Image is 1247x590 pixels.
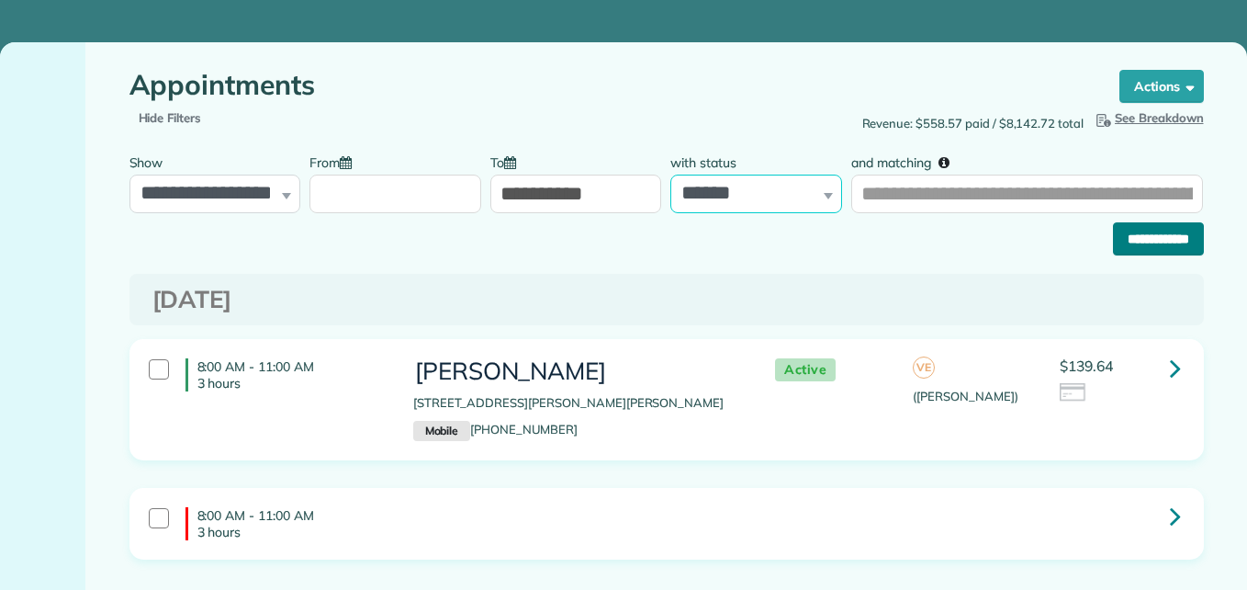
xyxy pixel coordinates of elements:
[129,70,1084,100] h1: Appointments
[1060,383,1087,403] img: icon_credit_card_neutral-3d9a980bd25ce6dbb0f2033d7200983694762465c175678fcbc2d8f4bc43548e.png
[490,144,525,178] label: To
[413,394,738,413] p: [STREET_ADDRESS][PERSON_NAME][PERSON_NAME]
[913,389,1017,403] span: ([PERSON_NAME])
[413,358,738,385] h3: [PERSON_NAME]
[197,524,386,540] p: 3 hours
[413,421,470,441] small: Mobile
[1119,70,1204,103] button: Actions
[139,110,202,125] a: Hide Filters
[185,358,386,391] h4: 8:00 AM - 11:00 AM
[413,422,578,437] a: Mobile[PHONE_NUMBER]
[185,507,386,540] h4: 8:00 AM - 11:00 AM
[862,115,1084,133] span: Revenue: $558.57 paid / $8,142.72 total
[851,144,962,178] label: and matching
[197,375,386,391] p: 3 hours
[1093,109,1204,128] button: See Breakdown
[139,109,202,128] span: Hide Filters
[913,357,935,379] span: VE
[309,144,361,178] label: From
[1060,357,1113,375] span: $139.64
[775,358,836,381] span: Active
[152,287,1181,313] h3: [DATE]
